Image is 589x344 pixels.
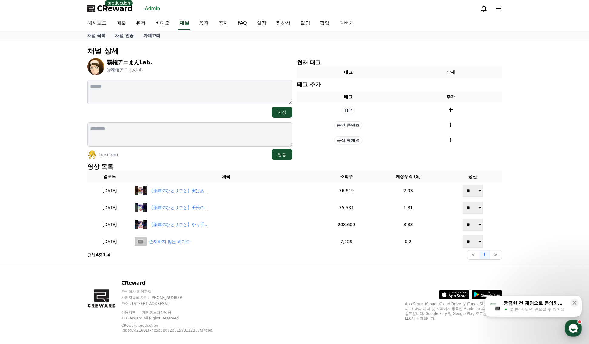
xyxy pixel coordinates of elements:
th: 제목 [132,171,320,182]
a: 공지 [213,17,233,30]
button: 발송 [272,149,292,160]
img: 【薬屋のひとりごと】実はあまり知られていない”あの薬”の真相が素敵すぎた！#2025冬アニメ #アニメ解説 #まおまお [135,186,147,195]
a: 대시보드 [82,17,112,30]
div: 【薬屋のひとりごと】壬氏の”月の精”が危険すぎる真相の秘密は高順の表情にあった！#2025冬アニメ #アニメ解説 [149,205,210,211]
a: 유저 [131,17,150,30]
a: FAQ [233,17,252,30]
p: 영상 목록 [87,162,502,171]
p: CReward production (ddcd7421681f74c5b6b062331593122357f34cbc) [121,323,218,333]
p: @覇権アニまんlab [107,67,152,73]
p: © CReward All Rights Reserved. [121,316,228,321]
td: 1.81 [373,199,443,216]
p: 사업자등록번호 : [PHONE_NUMBER] [121,295,228,300]
th: 정산 [443,171,502,182]
td: 75,531 [320,199,373,216]
a: 【薬屋のひとりごと】壬氏の”月の精”が危険すぎる真相の秘密は高順の表情にあった！#2025冬アニメ #アニメ解説 【薬屋のひとりごと】壬氏の”月の精”が危険すぎる真相の秘密は高順の表情にあった！... [135,203,318,212]
a: 매출 [112,17,131,30]
button: 1 [479,250,490,260]
p: CReward [121,279,228,287]
p: 채널 상세 [87,46,502,56]
a: 존재하지 않는 비디오 존재하지 않는 비디오 [135,237,318,246]
th: 태그 [297,67,400,78]
strong: 4 [96,252,99,257]
a: 카테고리 [139,30,165,41]
a: 홈 [2,192,40,207]
a: 디버거 [334,17,359,30]
p: 태그 추가 [297,80,321,89]
th: 삭제 [400,67,502,78]
a: CReward [87,4,133,13]
span: 홈 [19,201,23,206]
a: 설정 [78,192,116,207]
p: 전체 중 - [87,252,110,258]
td: 76,619 [320,182,373,199]
strong: 4 [107,252,110,257]
td: [DATE] [87,182,132,199]
div: 【薬屋のひとりごと】やり手婆が身請けされなかった真相がヤバかった#2025冬アニメ #アニメ解説 #薬屋のひとりごと [149,222,210,228]
a: Admin [142,4,163,13]
a: 이용약관 [121,310,140,315]
td: 7,129 [320,233,373,250]
p: 주소 : [STREET_ADDRESS] [121,301,228,306]
img: 【薬屋のひとりごと】壬氏の”月の精”が危険すぎる真相の秘密は高順の表情にあった！#2025冬アニメ #アニメ解説 [135,203,147,212]
th: 태그 [297,91,400,102]
p: teru teru [99,152,118,158]
button: > [490,250,502,260]
th: 추가 [400,91,502,102]
a: 음원 [194,17,213,30]
th: 업로드 [87,171,132,182]
p: App Store, iCloud, iCloud Drive 및 iTunes Store는 미국과 그 밖의 나라 및 지역에서 등록된 Apple Inc.의 서비스 상표입니다. Goo... [405,302,502,321]
img: 【薬屋のひとりごと】やり手婆が身請けされなかった真相がヤバかった#2025冬アニメ #アニメ解説 #薬屋のひとりごと [135,220,147,229]
a: 팝업 [315,17,334,30]
td: [DATE] [87,233,132,250]
span: 설정 [94,201,101,206]
button: 저장 [272,107,292,118]
td: [DATE] [87,216,132,233]
button: < [467,250,479,260]
a: 채널 인증 [110,30,139,41]
a: 설정 [252,17,271,30]
a: 비디오 [150,17,175,30]
div: 존재하지 않는 비디오 [149,239,190,245]
a: 채널 [178,17,190,30]
span: 대화 [55,202,63,206]
span: YPP [342,106,355,114]
div: 【薬屋のひとりごと】実はあまり知られていない”あの薬”の真相が素敵すぎた！#2025冬アニメ #アニメ解説 #まおまお [149,188,210,194]
td: 0.2 [373,233,443,250]
a: 대화 [40,192,78,207]
strong: 1 [103,252,106,257]
a: 채널 목록 [82,30,111,41]
span: CReward [97,4,133,13]
a: 개인정보처리방침 [142,310,171,315]
img: 覇権アニまんLab. [87,58,104,75]
p: 覇権アニまんLab. [107,58,152,67]
p: 주식회사 와이피랩 [121,289,228,294]
a: 알림 [296,17,315,30]
img: teru teru [87,150,97,159]
span: 공식 팬채널 [334,136,362,144]
p: 현재 태그 [297,58,502,67]
a: 【薬屋のひとりごと】やり手婆が身請けされなかった真相がヤバかった#2025冬アニメ #アニメ解説 #薬屋のひとりごと 【薬屋のひとりごと】やり手婆が身請けされなかった真相がヤバかった#[DATE... [135,220,318,229]
td: 8.83 [373,216,443,233]
th: 조회수 [320,171,373,182]
span: 본인 콘텐츠 [334,121,362,129]
a: 정산서 [271,17,296,30]
td: 2.03 [373,182,443,199]
td: [DATE] [87,199,132,216]
th: 예상수익 ($) [373,171,443,182]
img: 존재하지 않는 비디오 [135,237,147,246]
a: 【薬屋のひとりごと】実はあまり知られていない”あの薬”の真相が素敵すぎた！#2025冬アニメ #アニメ解説 #まおまお 【薬屋のひとりごと】実はあまり知られていない”あの薬”の真相が素敵すぎた！... [135,186,318,195]
td: 208,609 [320,216,373,233]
